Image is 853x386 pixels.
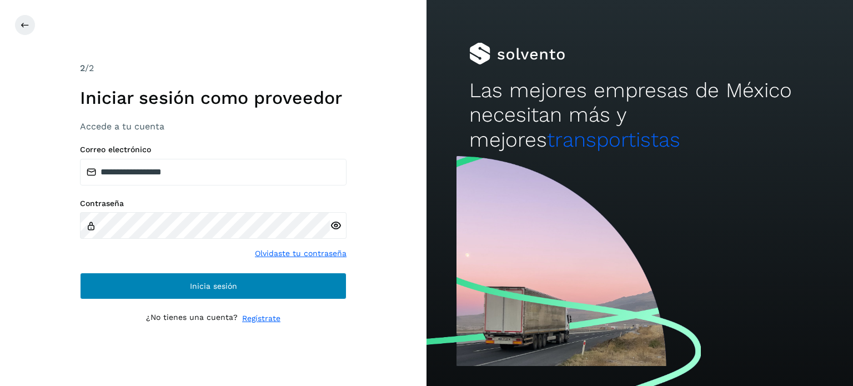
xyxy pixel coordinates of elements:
[80,87,347,108] h1: Iniciar sesión como proveedor
[80,62,347,75] div: /2
[80,121,347,132] h3: Accede a tu cuenta
[469,78,810,152] h2: Las mejores empresas de México necesitan más y mejores
[80,199,347,208] label: Contraseña
[242,313,280,324] a: Regístrate
[547,128,680,152] span: transportistas
[80,273,347,299] button: Inicia sesión
[146,313,238,324] p: ¿No tienes una cuenta?
[80,145,347,154] label: Correo electrónico
[255,248,347,259] a: Olvidaste tu contraseña
[80,63,85,73] span: 2
[190,282,237,290] span: Inicia sesión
